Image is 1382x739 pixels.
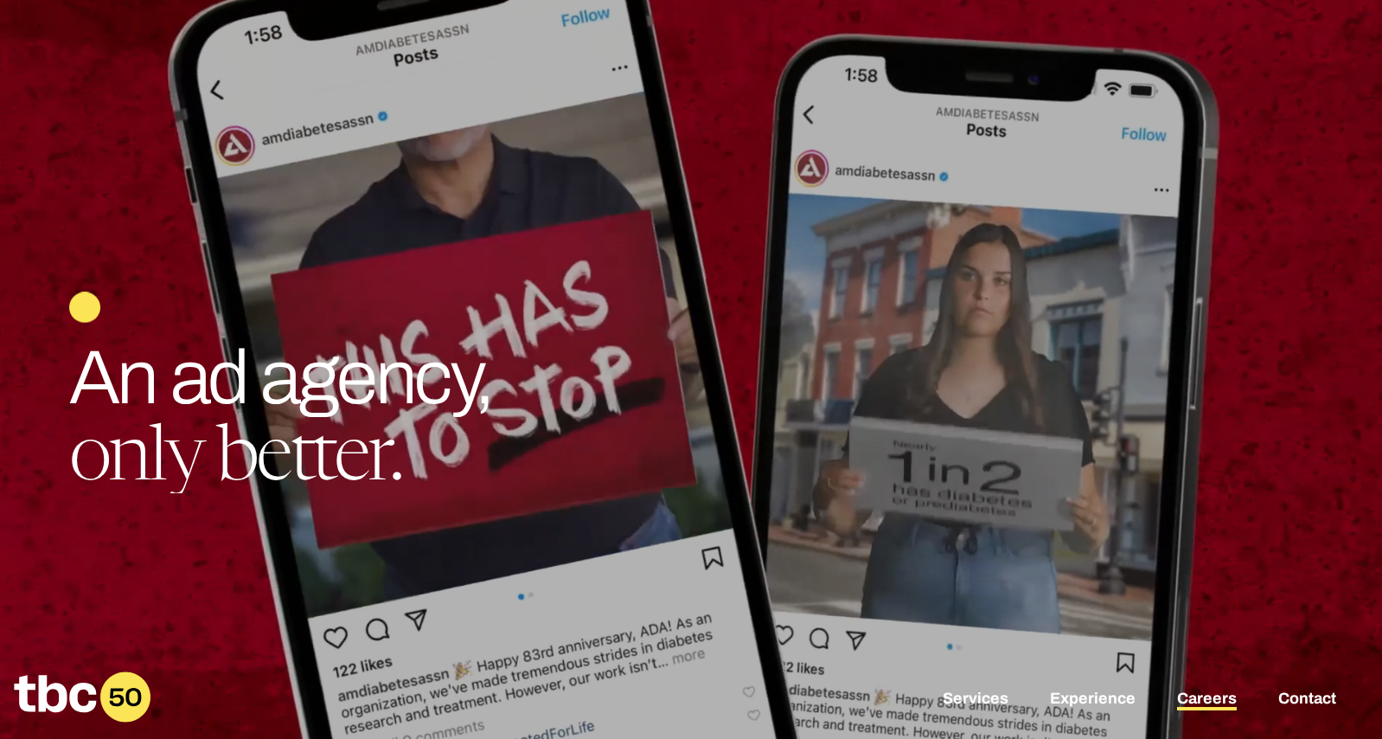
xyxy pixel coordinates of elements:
span: An ad agency, [69,336,491,418]
span: only better. [69,422,402,498]
a: Home [14,710,150,729]
a: Careers [1177,690,1237,710]
a: Contact [1278,690,1336,710]
a: Experience [1050,690,1136,710]
a: Services [943,690,1008,710]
